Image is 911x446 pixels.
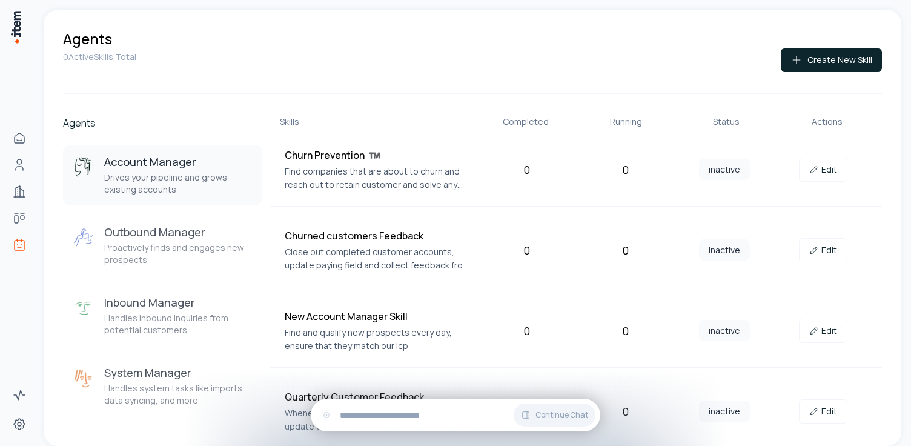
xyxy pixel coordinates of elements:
div: Skills [280,116,471,128]
h3: System Manager [104,365,253,380]
p: Close out completed customer accounts, update paying field and collect feedback from clients [285,245,472,272]
img: Outbound Manager [73,227,94,249]
div: 0 [482,322,571,339]
button: Create New Skill [781,48,882,72]
h3: Inbound Manager [104,295,253,310]
p: Find and qualify new prospects every day, ensure that they match our icp [285,326,472,353]
img: Item Brain Logo [10,10,22,44]
h4: Churned customers Feedback [285,228,472,243]
img: System Manager [73,368,94,390]
div: 0 [581,242,670,259]
div: 0 [581,322,670,339]
div: Completed [480,116,571,128]
div: Continue Chat [311,399,600,431]
h3: Account Manager [104,155,253,169]
a: Deals [7,206,31,230]
h4: Churn Prevention ™️ [285,148,472,162]
span: inactive [699,159,750,180]
p: Handles system tasks like imports, data syncing, and more [104,382,253,407]
p: Find companies that are about to churn and reach out to retain customer and solve any unsolved or... [285,165,472,191]
h1: Agents [63,29,112,48]
a: Companies [7,179,31,204]
button: Continue Chat [514,404,595,427]
button: System ManagerSystem ManagerHandles system tasks like imports, data syncing, and more [63,356,262,416]
a: Activity [7,383,31,407]
p: Proactively finds and engages new prospects [104,242,253,266]
p: Whenever a product launch occurs or major update occurs, send emails to all current users about t... [285,407,472,433]
img: Account Manager [73,157,94,179]
div: Actions [781,116,872,128]
p: 0 Active Skills Total [63,51,136,63]
h2: Agents [63,116,262,130]
a: Home [7,126,31,150]
p: Drives your pipeline and grows existing accounts [104,171,253,196]
button: Inbound ManagerInbound ManagerHandles inbound inquiries from potential customers [63,285,262,346]
a: Settings [7,412,31,436]
span: inactive [699,401,750,422]
a: Edit [799,238,847,262]
a: People [7,153,31,177]
div: 0 [581,161,670,178]
img: Inbound Manager [73,298,94,319]
a: Edit [799,399,847,424]
h3: Outbound Manager [104,225,253,239]
div: Running [581,116,672,128]
div: 0 [581,403,670,420]
p: Handles inbound inquiries from potential customers [104,312,253,336]
span: Continue Chat [535,410,588,420]
button: Outbound ManagerOutbound ManagerProactively finds and engages new prospects [63,215,262,276]
button: Account ManagerAccount ManagerDrives your pipeline and grows existing accounts [63,145,262,205]
h4: Quarterly Customer Feedback [285,390,472,404]
a: Edit [799,158,847,182]
span: inactive [699,239,750,261]
div: 0 [482,242,571,259]
a: Agents [7,233,31,257]
h4: New Account Manager Skill [285,309,472,324]
a: Edit [799,319,847,343]
div: Status [681,116,772,128]
span: inactive [699,320,750,341]
div: 0 [482,161,571,178]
